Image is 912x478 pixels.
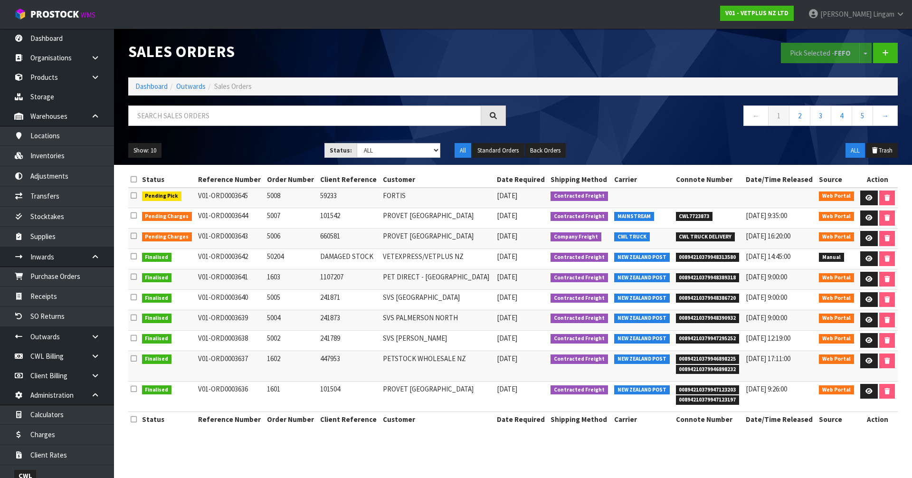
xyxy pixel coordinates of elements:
a: V01 - VETPLUS NZ LTD [720,6,794,21]
span: 00894210379947123203 [676,385,740,395]
a: 5 [852,105,873,126]
span: NEW ZEALAND POST [614,253,670,262]
td: PROVET [GEOGRAPHIC_DATA] [380,229,494,249]
td: 5006 [265,229,318,249]
a: Dashboard [135,82,168,91]
span: Finalised [142,385,172,395]
span: Contracted Freight [551,354,608,364]
span: Web Portal [819,294,854,303]
span: Web Portal [819,385,854,395]
td: 5002 [265,330,318,351]
td: 1603 [265,269,318,289]
span: Finalised [142,354,172,364]
span: Contracted Freight [551,385,608,395]
span: [DATE] 17:11:00 [746,354,790,363]
strong: FEFO [834,48,851,57]
span: Pending Charges [142,212,192,221]
td: FORTIS [380,188,494,208]
span: NEW ZEALAND POST [614,334,670,344]
span: Web Portal [819,354,854,364]
span: Web Portal [819,191,854,201]
td: 101504 [318,381,380,411]
span: CWL TRUCK DELIVERY [676,232,735,242]
nav: Page navigation [520,105,898,129]
td: V01-ORD0003637 [196,351,265,381]
a: 3 [810,105,831,126]
td: PETSTOCK WHOLESALE NZ [380,351,494,381]
td: 1107207 [318,269,380,289]
strong: Status: [330,146,352,154]
span: [DATE] 12:19:00 [746,334,790,343]
a: → [873,105,898,126]
span: CWL7723873 [676,212,713,221]
td: V01-ORD0003642 [196,249,265,269]
th: Order Number [265,412,318,427]
th: Customer [380,412,494,427]
th: Action [857,412,898,427]
span: Company Freight [551,232,601,242]
button: Trash [866,143,898,158]
td: V01-ORD0003640 [196,289,265,310]
td: 5005 [265,289,318,310]
td: V01-ORD0003643 [196,229,265,249]
span: Finalised [142,314,172,323]
td: 1601 [265,381,318,411]
span: [DATE] 9:35:00 [746,211,787,220]
th: Source [817,412,857,427]
th: Connote Number [674,172,743,187]
th: Client Reference [318,172,380,187]
button: Standard Orders [472,143,524,158]
th: Date Required [494,412,549,427]
button: Show: 10 [128,143,161,158]
span: [DATE] 9:00:00 [746,293,787,302]
span: [DATE] [497,191,517,200]
span: 00894210379947295252 [676,334,740,344]
span: Contracted Freight [551,334,608,344]
td: V01-ORD0003639 [196,310,265,330]
td: VETEXPRESS/VETPLUS NZ [380,249,494,269]
span: 00894210379946898232 [676,365,740,374]
span: Contracted Freight [551,273,608,283]
td: 59233 [318,188,380,208]
th: Order Number [265,172,318,187]
span: [DATE] 9:00:00 [746,272,787,281]
span: Contracted Freight [551,253,608,262]
span: [DATE] 14:45:00 [746,252,790,261]
th: Carrier [612,172,674,187]
span: CWL TRUCK [614,232,650,242]
span: Finalised [142,334,172,344]
span: 00894210379948389318 [676,273,740,283]
span: Web Portal [819,232,854,242]
td: SVS PALMERSON NORTH [380,310,494,330]
span: [DATE] [497,354,517,363]
strong: V01 - VETPLUS NZ LTD [725,9,788,17]
th: Carrier [612,412,674,427]
span: NEW ZEALAND POST [614,294,670,303]
a: Outwards [176,82,206,91]
th: Client Reference [318,412,380,427]
span: [DATE] [497,272,517,281]
td: 5008 [265,188,318,208]
th: Date Required [494,172,549,187]
span: [DATE] [497,313,517,322]
span: Web Portal [819,314,854,323]
td: PET DIRECT - [GEOGRAPHIC_DATA] [380,269,494,289]
td: V01-ORD0003645 [196,188,265,208]
input: Search sales orders [128,105,481,126]
span: Contracted Freight [551,314,608,323]
span: NEW ZEALAND POST [614,385,670,395]
span: Manual [819,253,844,262]
span: Contracted Freight [551,294,608,303]
td: 50204 [265,249,318,269]
span: [DATE] [497,211,517,220]
th: Date/Time Released [743,172,817,187]
span: [DATE] [497,252,517,261]
th: Date/Time Released [743,412,817,427]
th: Shipping Method [548,172,612,187]
td: 241789 [318,330,380,351]
td: DAMAGED STOCK [318,249,380,269]
button: Back Orders [525,143,566,158]
td: SVS [GEOGRAPHIC_DATA] [380,289,494,310]
span: ProStock [30,8,79,20]
span: 00894210379948386720 [676,294,740,303]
